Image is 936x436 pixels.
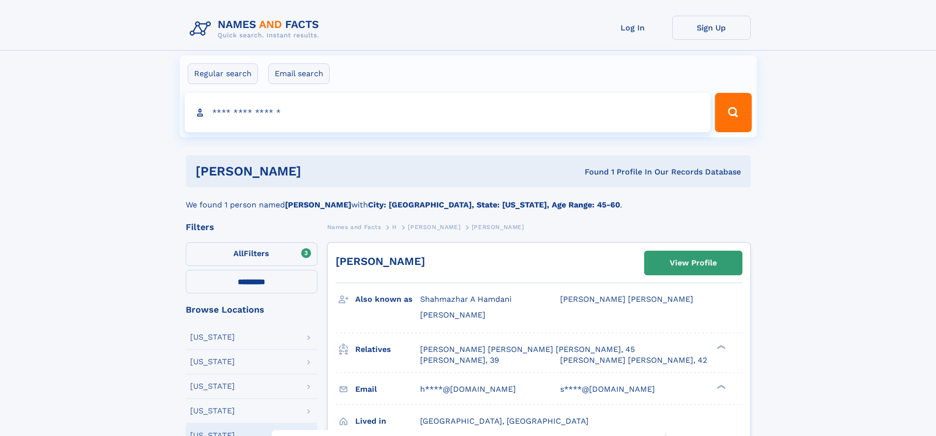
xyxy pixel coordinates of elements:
span: [GEOGRAPHIC_DATA], [GEOGRAPHIC_DATA] [420,416,589,426]
b: City: [GEOGRAPHIC_DATA], State: [US_STATE], Age Range: 45-60 [368,200,620,209]
span: [PERSON_NAME] [408,224,460,231]
div: We found 1 person named with . [186,187,751,211]
a: [PERSON_NAME] [PERSON_NAME] [PERSON_NAME], 45 [420,344,635,355]
span: Shahmazhar A Hamdani [420,294,511,304]
div: Found 1 Profile In Our Records Database [443,167,741,177]
div: Browse Locations [186,305,317,314]
img: Logo Names and Facts [186,16,327,42]
div: [US_STATE] [190,333,235,341]
a: [PERSON_NAME], 39 [420,355,499,366]
h3: Also known as [355,291,420,308]
a: View Profile [645,251,742,275]
div: [US_STATE] [190,407,235,415]
label: Filters [186,242,317,266]
h1: [PERSON_NAME] [196,165,443,177]
a: Sign Up [672,16,751,40]
span: [PERSON_NAME] [420,310,485,320]
h3: Relatives [355,341,420,358]
div: ❯ [714,383,726,390]
b: [PERSON_NAME] [285,200,351,209]
span: H [392,224,397,231]
button: Search Button [715,93,751,132]
a: Log In [594,16,672,40]
a: [PERSON_NAME] [PERSON_NAME], 42 [560,355,707,366]
h3: Email [355,381,420,398]
label: Email search [268,63,330,84]
label: Regular search [188,63,258,84]
span: [PERSON_NAME] [PERSON_NAME] [560,294,693,304]
span: All [233,249,244,258]
a: [PERSON_NAME] [336,255,425,267]
div: ❯ [714,344,726,350]
div: Filters [186,223,317,232]
div: View Profile [670,252,717,274]
span: [PERSON_NAME] [472,224,524,231]
div: [US_STATE] [190,358,235,366]
a: H [392,221,397,233]
h3: Lived in [355,413,420,430]
a: [PERSON_NAME] [408,221,460,233]
div: [US_STATE] [190,382,235,390]
a: Names and Facts [327,221,381,233]
input: search input [185,93,711,132]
